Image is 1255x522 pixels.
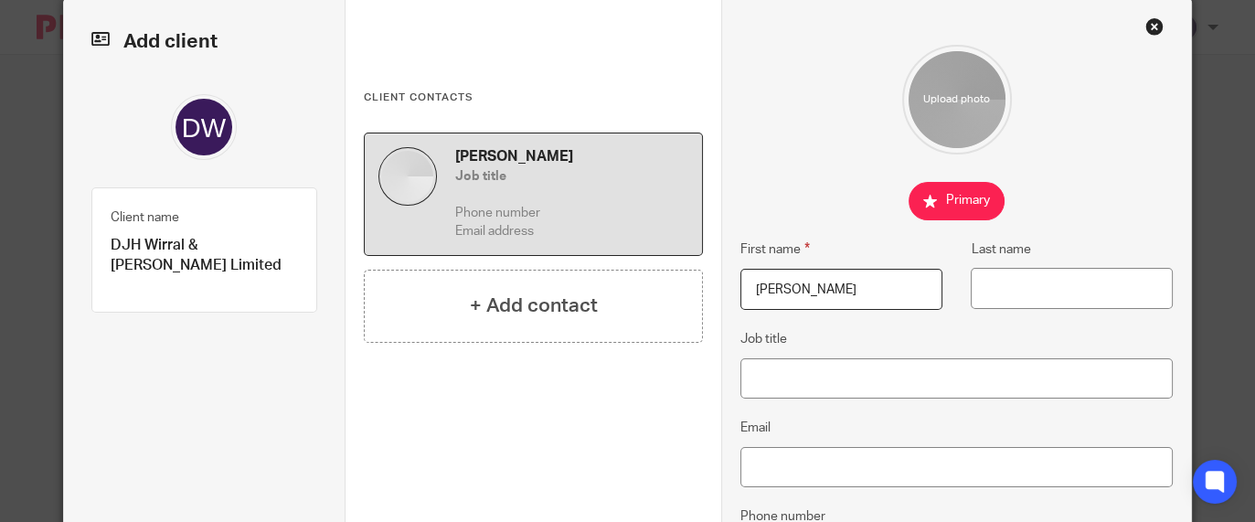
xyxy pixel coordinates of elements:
h2: Add client [91,27,317,58]
img: default.jpg [378,147,437,206]
div: Close this dialog window [1145,17,1164,36]
label: Last name [971,240,1030,259]
label: Job title [740,330,787,348]
h4: [PERSON_NAME] [455,147,688,166]
h4: + Add contact [470,292,598,320]
p: Email address [455,222,688,240]
p: DJH Wirral & [PERSON_NAME] Limited [111,236,298,275]
h3: Client contacts [364,91,703,105]
p: Phone number [455,204,688,222]
label: Email [740,419,771,437]
img: svg%3E [171,94,237,160]
h5: Job title [455,167,688,186]
label: First name [740,239,810,260]
label: Client name [111,208,179,227]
